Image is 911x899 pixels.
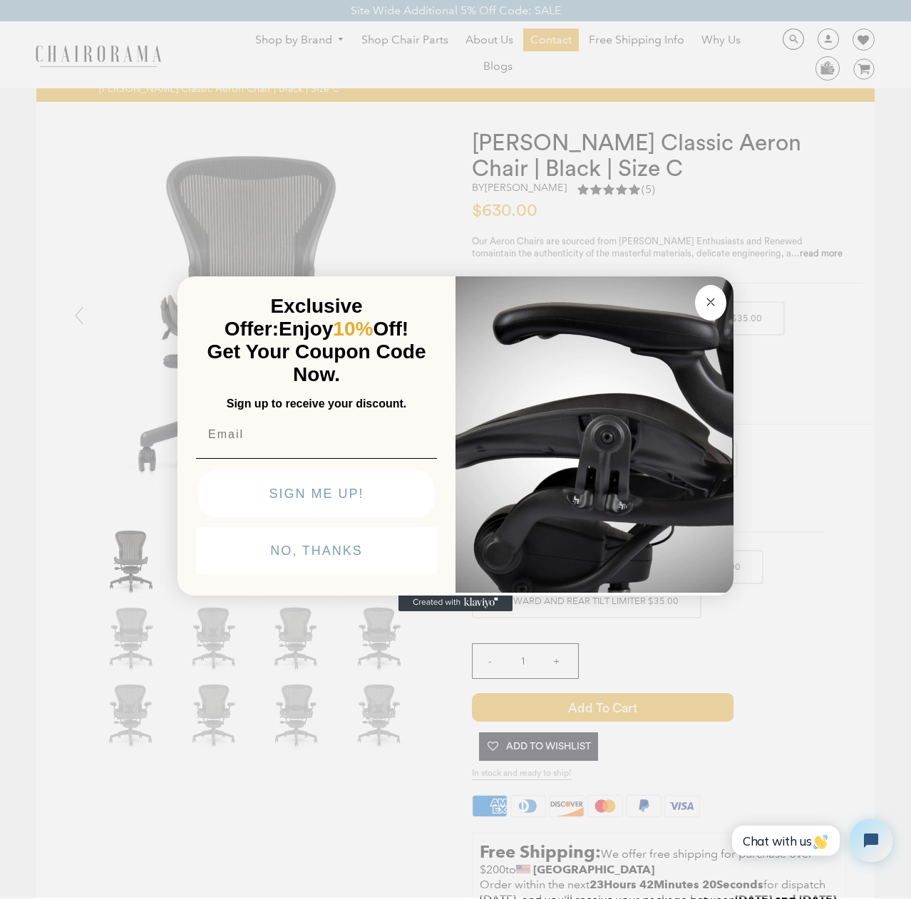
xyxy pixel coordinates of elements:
[695,285,726,321] button: Close dialog
[207,341,426,385] span: Get Your Coupon Code Now.
[455,274,734,593] img: 92d77583-a095-41f6-84e7-858462e0427a.jpeg
[199,470,434,517] button: SIGN ME UP!
[196,527,437,574] button: NO, THANKS
[279,318,408,340] span: Enjoy Off!
[227,397,406,410] span: Sign up to receive your discount.
[196,420,437,449] input: Email
[196,458,437,459] img: underline
[225,295,363,340] span: Exclusive Offer:
[398,594,513,611] a: Created with Klaviyo - opens in a new tab
[716,807,905,874] iframe: Tidio Chat
[333,318,373,340] span: 10%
